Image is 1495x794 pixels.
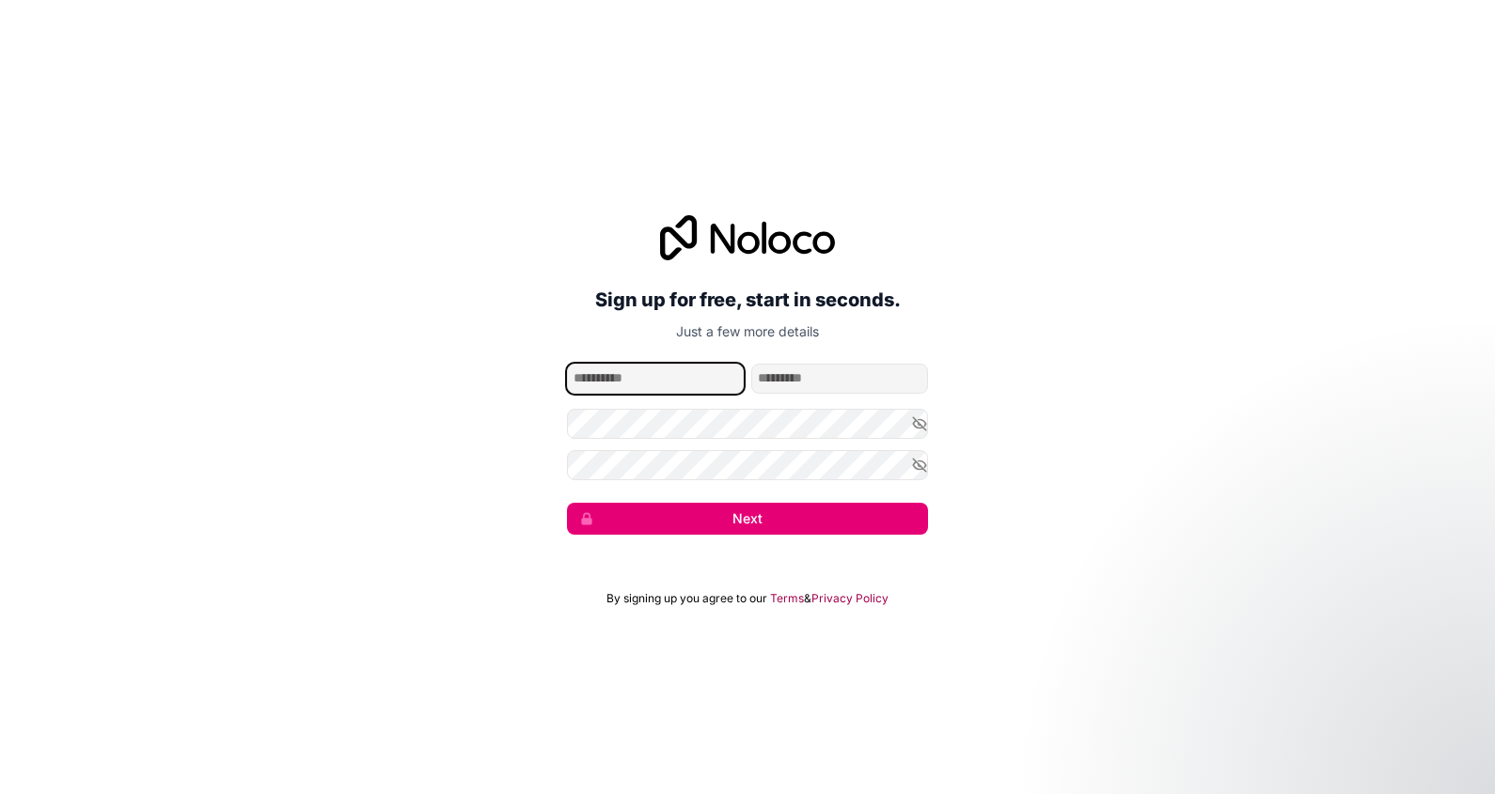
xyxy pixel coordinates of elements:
input: family-name [751,364,928,394]
input: Password [567,409,928,439]
h2: Sign up for free, start in seconds. [567,283,928,317]
iframe: Intercom notifications message [1119,653,1495,785]
button: Next [567,503,928,535]
input: given-name [567,364,744,394]
a: Terms [770,591,804,606]
span: By signing up you agree to our [606,591,767,606]
p: Just a few more details [567,322,928,341]
a: Privacy Policy [811,591,889,606]
input: Confirm password [567,450,928,480]
span: & [804,591,811,606]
